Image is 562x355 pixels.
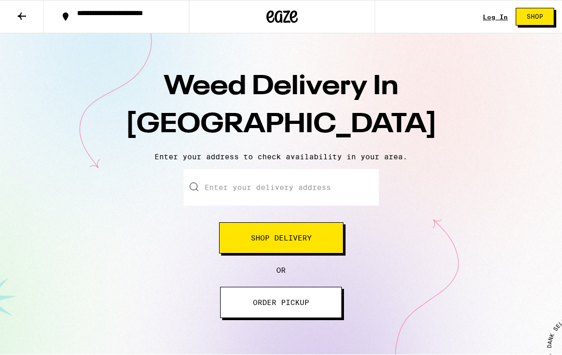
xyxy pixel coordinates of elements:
[99,68,463,144] h1: Weed Delivery In
[219,222,343,253] button: Shop Delivery
[251,234,312,242] span: Shop Delivery
[253,299,309,306] span: ORDER PICKUP
[527,14,543,20] span: Shop
[508,8,562,26] a: Shop
[483,14,508,20] a: Log In
[10,153,552,161] p: Enter your address to check availability in your area.
[125,111,437,138] span: [GEOGRAPHIC_DATA]
[184,169,379,206] input: Enter your delivery address
[220,287,342,318] button: ORDER PICKUP
[516,8,554,26] button: Shop
[276,266,286,274] span: OR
